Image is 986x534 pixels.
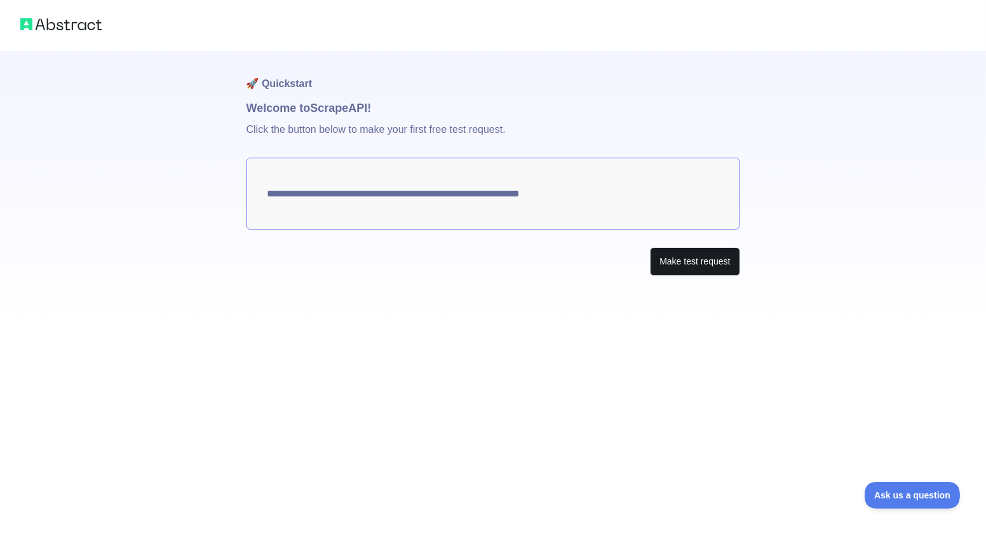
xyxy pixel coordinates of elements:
[246,117,740,158] p: Click the button below to make your first free test request.
[865,482,961,509] iframe: Toggle Customer Support
[650,247,739,276] button: Make test request
[20,15,102,33] img: Abstract logo
[246,99,740,117] h1: Welcome to Scrape API!
[246,51,740,99] h1: 🚀 Quickstart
